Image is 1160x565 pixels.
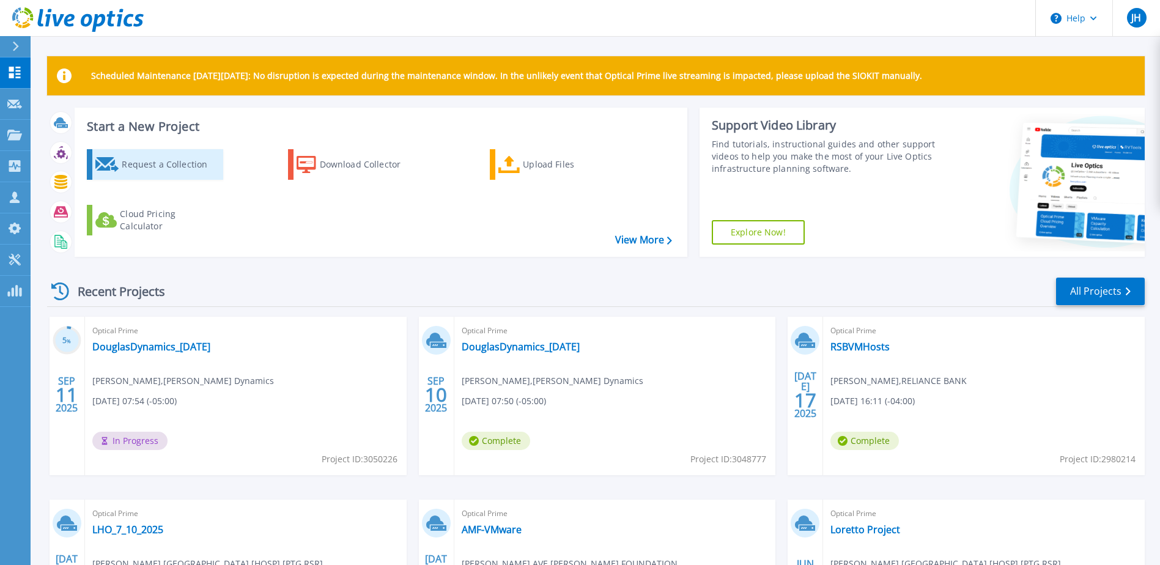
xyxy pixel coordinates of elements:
span: [DATE] 16:11 (-04:00) [830,394,915,408]
a: Cloud Pricing Calculator [87,205,223,235]
a: Explore Now! [712,220,805,245]
a: View More [615,234,672,246]
div: Upload Files [523,152,621,177]
div: SEP 2025 [424,372,448,417]
div: SEP 2025 [55,372,78,417]
a: All Projects [1056,278,1145,305]
span: Optical Prime [830,507,1137,520]
a: RSBVMHosts [830,341,890,353]
a: DouglasDynamics_[DATE] [92,341,210,353]
span: Complete [830,432,899,450]
span: Optical Prime [92,324,399,338]
a: LHO_7_10_2025 [92,523,163,536]
div: Recent Projects [47,276,182,306]
span: Complete [462,432,530,450]
span: Project ID: 3050226 [322,452,397,466]
span: [PERSON_NAME] , [PERSON_NAME] Dynamics [462,374,643,388]
span: Optical Prime [830,324,1137,338]
span: Project ID: 3048777 [690,452,766,466]
span: In Progress [92,432,168,450]
h3: Start a New Project [87,120,671,133]
span: [PERSON_NAME] , RELIANCE BANK [830,374,967,388]
a: Loretto Project [830,523,900,536]
a: Download Collector [288,149,424,180]
span: [DATE] 07:50 (-05:00) [462,394,546,408]
a: Request a Collection [87,149,223,180]
div: Request a Collection [122,152,220,177]
span: 17 [794,395,816,405]
a: Upload Files [490,149,626,180]
span: Optical Prime [462,507,769,520]
span: [DATE] 07:54 (-05:00) [92,394,177,408]
div: [DATE] 2025 [794,372,817,417]
span: Optical Prime [92,507,399,520]
span: Optical Prime [462,324,769,338]
span: % [67,338,71,344]
div: Find tutorials, instructional guides and other support videos to help you make the most of your L... [712,138,939,175]
div: Download Collector [320,152,418,177]
span: 10 [425,390,447,400]
span: Project ID: 2980214 [1060,452,1136,466]
div: Support Video Library [712,117,939,133]
h3: 5 [53,334,81,348]
span: [PERSON_NAME] , [PERSON_NAME] Dynamics [92,374,274,388]
a: AMF-VMware [462,523,522,536]
p: Scheduled Maintenance [DATE][DATE]: No disruption is expected during the maintenance window. In t... [91,71,922,81]
span: 11 [56,390,78,400]
a: DouglasDynamics_[DATE] [462,341,580,353]
span: JH [1131,13,1141,23]
div: Cloud Pricing Calculator [120,208,218,232]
